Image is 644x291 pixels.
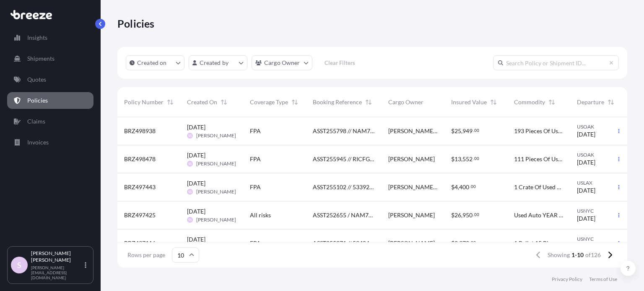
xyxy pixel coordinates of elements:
p: Shipments [27,54,55,63]
span: , [461,156,462,162]
span: 4 [454,184,458,190]
p: [PERSON_NAME] [PERSON_NAME] [31,250,83,263]
button: createdOn Filter options [126,55,184,70]
p: Claims [27,117,45,126]
p: Cargo Owner [264,59,300,67]
p: Invoices [27,138,49,147]
a: Shipments [7,50,93,67]
a: Privacy Policy [552,276,582,283]
span: 111 Pieces Of Used Household Goods And Personal Effects [514,155,563,163]
span: Created On [187,98,217,106]
span: 2 [454,240,458,246]
span: 25 [454,128,461,134]
span: BRZ498478 [124,155,156,163]
span: USLAX [577,180,626,186]
button: Sort [488,97,499,107]
span: of 126 [585,251,601,259]
span: Cargo Owner [388,98,423,106]
span: , [461,128,462,134]
span: SS [188,188,192,196]
span: [DATE] [187,123,205,131]
button: createdBy Filter options [189,55,247,70]
span: USOAK [577,124,626,130]
input: Search Policy or Shipment ID... [493,55,619,70]
p: Policies [27,96,48,105]
button: Sort [165,97,175,107]
span: USOAK [577,152,626,158]
p: Insights [27,33,47,42]
span: [DATE] [577,130,595,139]
span: , [458,240,459,246]
span: [DATE] [577,186,595,195]
span: 950 [462,212,473,218]
span: FPA [250,239,261,247]
a: Claims [7,113,93,130]
span: . [473,213,474,216]
p: Created on [137,59,167,67]
span: FPA [250,127,261,135]
span: [PERSON_NAME] [388,155,435,163]
a: Policies [7,92,93,109]
span: ASST255798 // NAM7940582 [313,127,375,135]
span: BRZ498938 [124,127,156,135]
span: $ [451,128,454,134]
button: Sort [219,97,229,107]
span: Used Auto YEAR [DATE] MAKE CHEVROLET Model TRAVERSE VIN 1 GNERKKW 9 PJ 163606 TITLE 2298609 [514,211,563,219]
span: [DATE] [577,158,595,167]
span: FPA [250,183,261,191]
span: 26 [454,212,461,218]
button: Clear Filters [317,56,364,70]
span: [DATE] [187,235,205,244]
span: Showing [548,251,570,259]
span: Policy Number [124,98,164,106]
span: $ [451,212,454,218]
span: 1 Pallet 15 Pieces Of Used Household Goods And Personal Effects [514,239,563,247]
span: 00 [474,129,479,132]
span: BRZ497425 [124,211,156,219]
button: cargoOwner Filter options [252,55,312,70]
span: [PERSON_NAME] [196,188,236,195]
span: . [473,129,474,132]
span: [PERSON_NAME] [388,239,435,247]
span: 400 [459,184,469,190]
span: [DATE] [187,151,205,160]
span: 00 [474,213,479,216]
span: ASST252655 / NAM7755502 [313,211,375,219]
span: 949 [462,128,473,134]
span: $ [451,156,454,162]
span: [DATE] [577,214,595,223]
span: 193 Pieces Of Used Household Goods And Personal Effects [514,127,563,135]
a: Insights [7,29,93,46]
a: Quotes [7,71,93,88]
span: 00 [474,157,479,160]
span: USNYC [577,208,626,214]
span: , [461,212,462,218]
p: Terms of Use [589,276,617,283]
span: [PERSON_NAME] [388,211,435,219]
button: Sort [364,97,374,107]
span: FPA [250,155,261,163]
button: Sort [547,97,557,107]
span: [DATE] [187,179,205,188]
span: . [470,241,470,244]
span: [PERSON_NAME] [196,216,236,223]
span: . [473,157,474,160]
span: . [470,185,470,188]
span: $ [451,184,454,190]
span: 13 [454,156,461,162]
span: All risks [250,211,271,219]
button: Sort [606,97,616,107]
span: SS [188,216,192,224]
button: Sort [290,97,300,107]
span: [PERSON_NAME] [196,132,236,139]
span: $ [451,240,454,246]
span: Insured Value [451,98,487,106]
span: ASST255102 // 533926OKPTK [313,183,375,191]
p: Quotes [27,75,46,84]
span: USNYC [577,236,626,242]
span: 970 [459,240,469,246]
span: BRZ497443 [124,183,156,191]
span: SS [188,131,192,140]
span: [DATE] [187,207,205,216]
span: [PERSON_NAME] [PERSON_NAME] [388,127,438,135]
